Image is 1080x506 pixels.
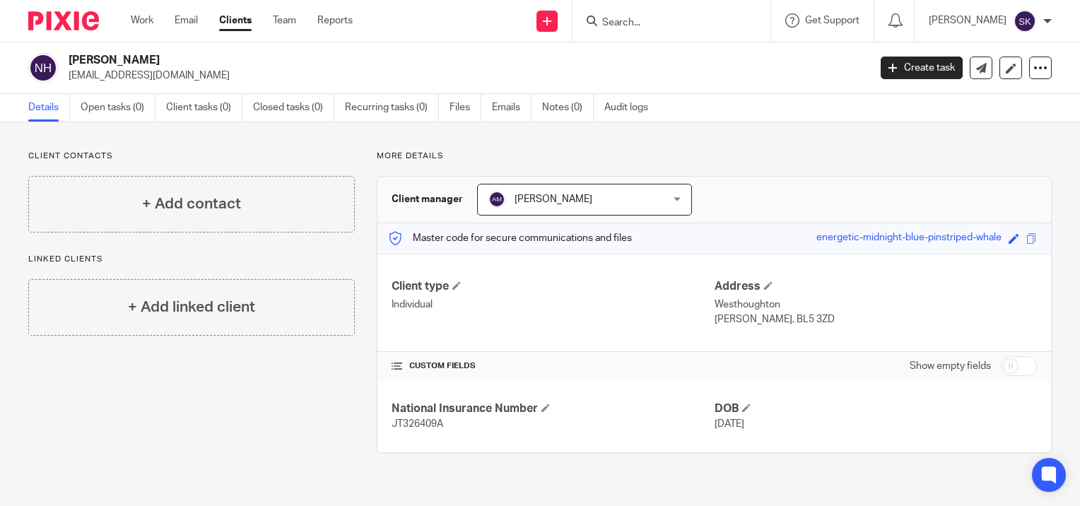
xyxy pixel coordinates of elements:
[542,94,594,122] a: Notes (0)
[28,254,355,265] p: Linked clients
[492,94,532,122] a: Emails
[28,53,58,83] img: svg%3E
[715,312,1037,326] p: [PERSON_NAME], BL5 3ZD
[392,279,714,294] h4: Client type
[601,17,728,30] input: Search
[715,279,1037,294] h4: Address
[131,13,153,28] a: Work
[450,94,481,122] a: Files
[166,94,242,122] a: Client tasks (0)
[816,230,1002,247] div: energetic-midnight-blue-pinstriped-whale
[515,194,592,204] span: [PERSON_NAME]
[317,13,353,28] a: Reports
[805,16,859,25] span: Get Support
[929,13,1006,28] p: [PERSON_NAME]
[488,191,505,208] img: svg%3E
[392,360,714,372] h4: CUSTOM FIELDS
[28,151,355,162] p: Client contacts
[910,359,991,373] label: Show empty fields
[392,192,463,206] h3: Client manager
[715,419,744,429] span: [DATE]
[28,94,70,122] a: Details
[28,11,99,30] img: Pixie
[377,151,1052,162] p: More details
[273,13,296,28] a: Team
[715,401,1037,416] h4: DOB
[253,94,334,122] a: Closed tasks (0)
[219,13,252,28] a: Clients
[81,94,155,122] a: Open tasks (0)
[715,298,1037,312] p: Westhoughton
[128,296,255,318] h4: + Add linked client
[1014,10,1036,33] img: svg%3E
[175,13,198,28] a: Email
[392,401,714,416] h4: National Insurance Number
[392,298,714,312] p: Individual
[69,69,859,83] p: [EMAIL_ADDRESS][DOMAIN_NAME]
[604,94,659,122] a: Audit logs
[881,57,963,79] a: Create task
[142,193,241,215] h4: + Add contact
[388,231,632,245] p: Master code for secure communications and files
[345,94,439,122] a: Recurring tasks (0)
[392,419,443,429] span: JT326409A
[69,53,701,68] h2: [PERSON_NAME]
